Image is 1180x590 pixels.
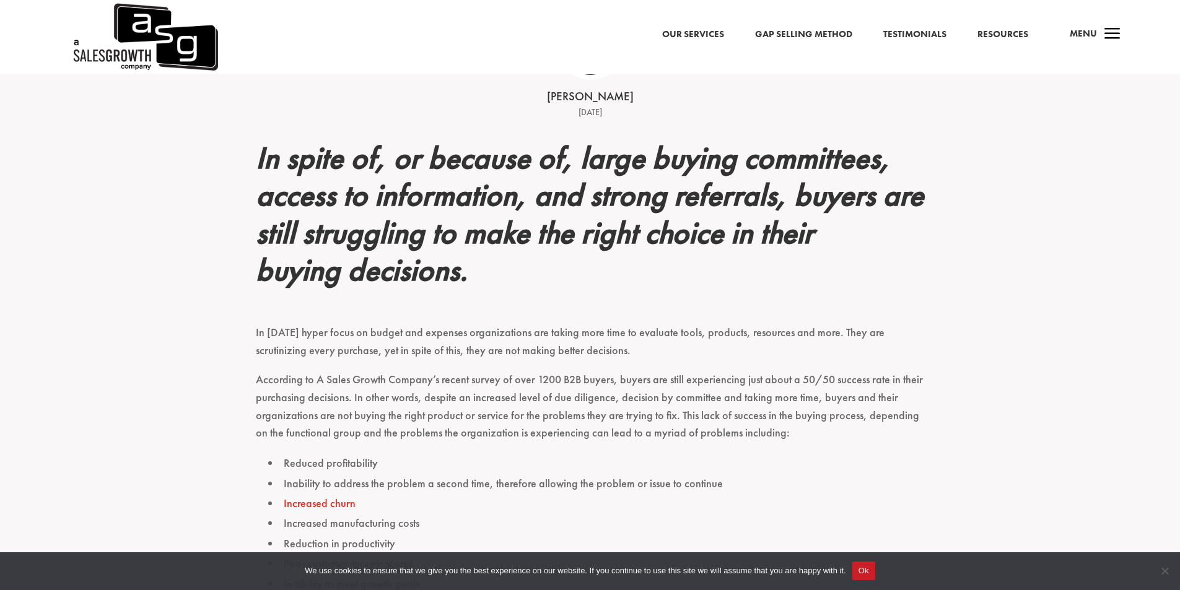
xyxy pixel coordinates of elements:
[268,534,925,553] li: Reduction in productivity
[977,27,1028,43] a: Resources
[1100,22,1125,47] span: a
[852,562,875,580] button: Ok
[284,496,356,510] a: Increased churn
[398,89,782,105] div: [PERSON_NAME]
[268,474,925,493] li: Inability to address the problem a second time, therefore allowing the problem or issue to continue
[256,371,925,453] p: According to A Sales Growth Company’s recent survey of over 1200 B2B buyers, buyers are still exp...
[883,27,946,43] a: Testimonials
[662,27,724,43] a: Our Services
[1070,27,1097,40] span: Menu
[755,27,852,43] a: Gap Selling Method
[256,138,924,290] em: In spite of, or because of, large buying committees, access to information, and strong referrals,...
[256,324,925,371] p: In [DATE] hyper focus on budget and expenses organizations are taking more time to evaluate tools...
[268,513,925,533] li: Increased manufacturing costs
[398,105,782,120] div: [DATE]
[1158,565,1171,577] span: No
[268,453,925,473] li: Reduced profitability
[305,565,846,577] span: We use cookies to ensure that we give you the best experience on our website. If you continue to ...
